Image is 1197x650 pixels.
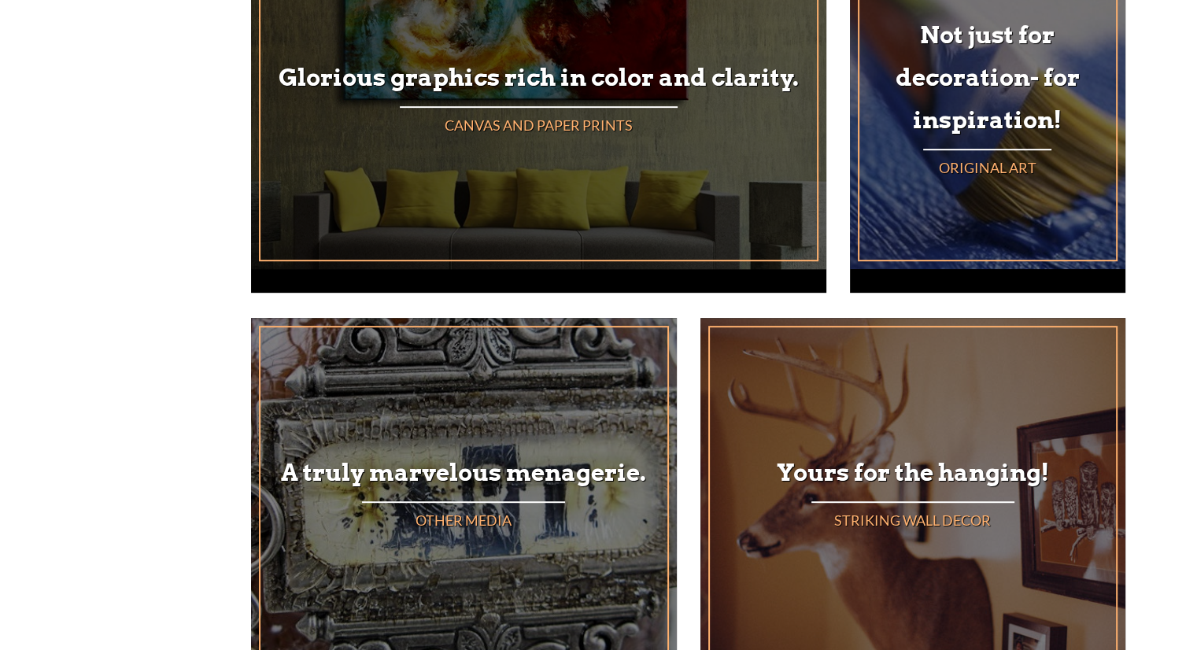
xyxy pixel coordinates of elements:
h4: Striking Wall Decor [710,511,1116,530]
h4: Other Media [260,511,667,530]
h3: A truly marvelous menagerie. [260,451,667,493]
h4: Original Art [859,158,1116,178]
h3: Not just for decoration- for inspiration! [859,13,1116,141]
h3: Yours for the hanging! [710,451,1116,493]
h4: Canvas and Paper Prints [260,116,816,135]
h3: Glorious graphics rich in color and clarity. [260,56,816,98]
